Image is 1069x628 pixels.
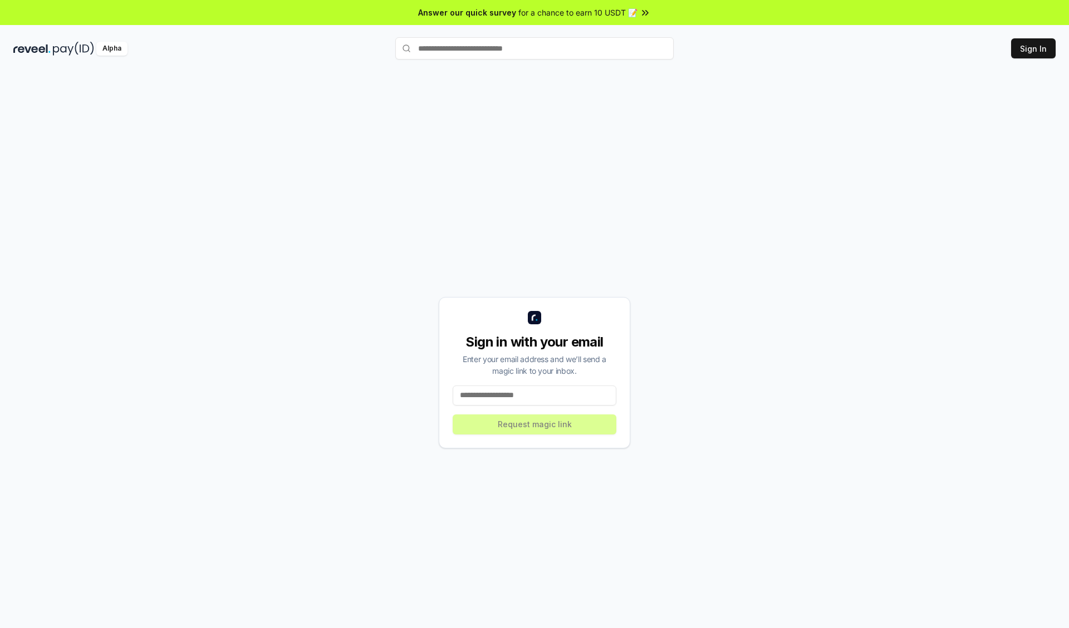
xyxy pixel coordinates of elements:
img: reveel_dark [13,42,51,56]
button: Sign In [1011,38,1056,58]
span: for a chance to earn 10 USDT 📝 [518,7,638,18]
img: logo_small [528,311,541,324]
img: pay_id [53,42,94,56]
span: Answer our quick survey [418,7,516,18]
div: Alpha [96,42,128,56]
div: Enter your email address and we’ll send a magic link to your inbox. [453,353,616,377]
div: Sign in with your email [453,333,616,351]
